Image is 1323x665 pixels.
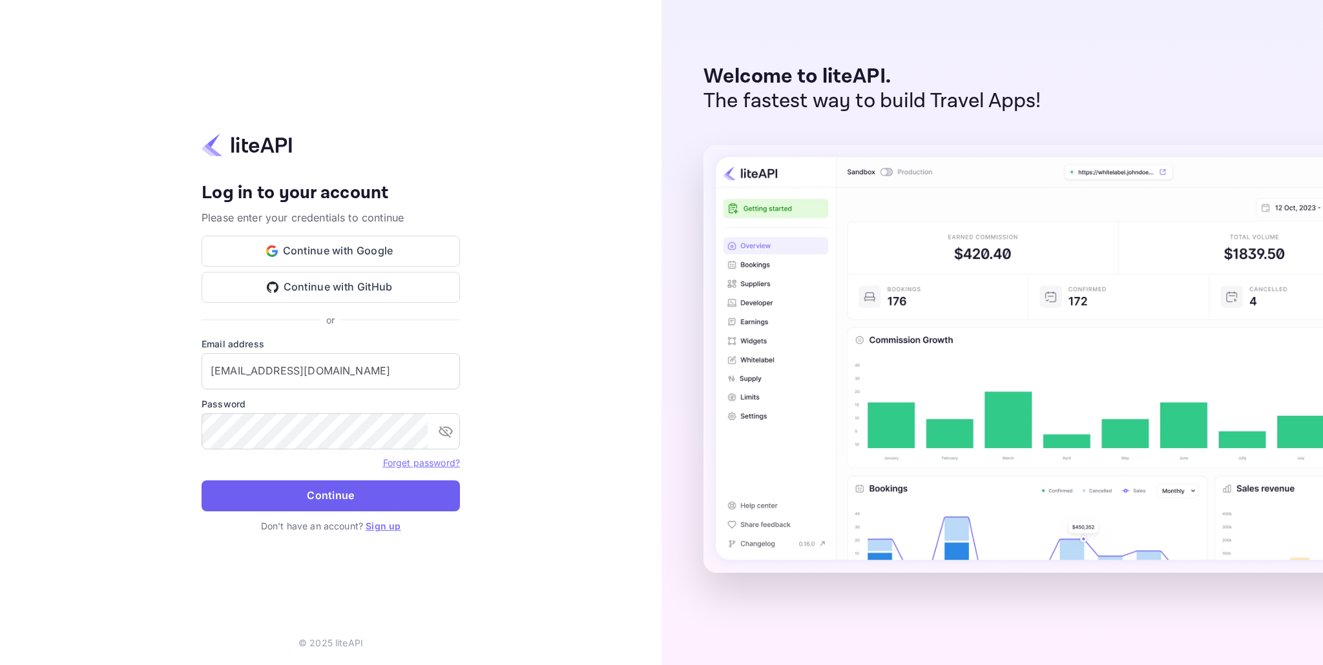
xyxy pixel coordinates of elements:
[298,636,363,650] p: © 2025 liteAPI
[202,272,460,303] button: Continue with GitHub
[202,353,460,389] input: Enter your email address
[433,418,459,444] button: toggle password visibility
[202,337,460,351] label: Email address
[703,65,1041,89] p: Welcome to liteAPI.
[202,397,460,411] label: Password
[202,132,292,158] img: liteapi
[202,182,460,205] h4: Log in to your account
[366,520,401,531] a: Sign up
[202,480,460,511] button: Continue
[383,457,460,468] a: Forget password?
[202,236,460,267] button: Continue with Google
[326,313,335,327] p: or
[383,456,460,469] a: Forget password?
[202,519,460,533] p: Don't have an account?
[703,89,1041,114] p: The fastest way to build Travel Apps!
[202,210,460,225] p: Please enter your credentials to continue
